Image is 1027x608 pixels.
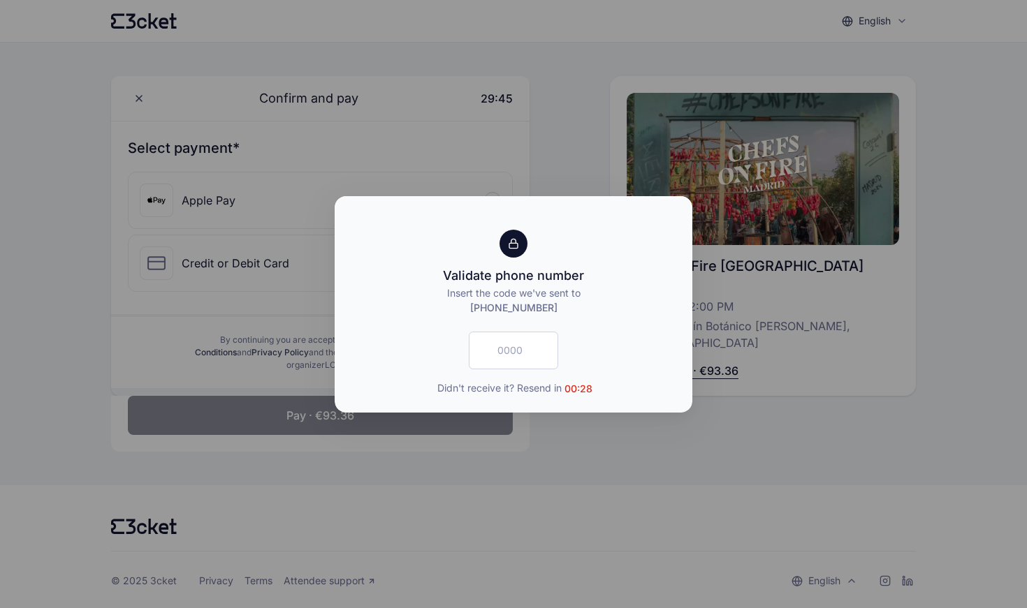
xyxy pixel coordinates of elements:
[437,380,592,396] span: Didn't receive it? Resend in
[470,302,558,313] span: [PHONE_NUMBER]
[469,332,558,369] input: 0000
[565,383,592,394] span: 00:28
[351,286,676,315] p: Insert the code we've sent to
[443,266,584,286] div: Validate phone number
